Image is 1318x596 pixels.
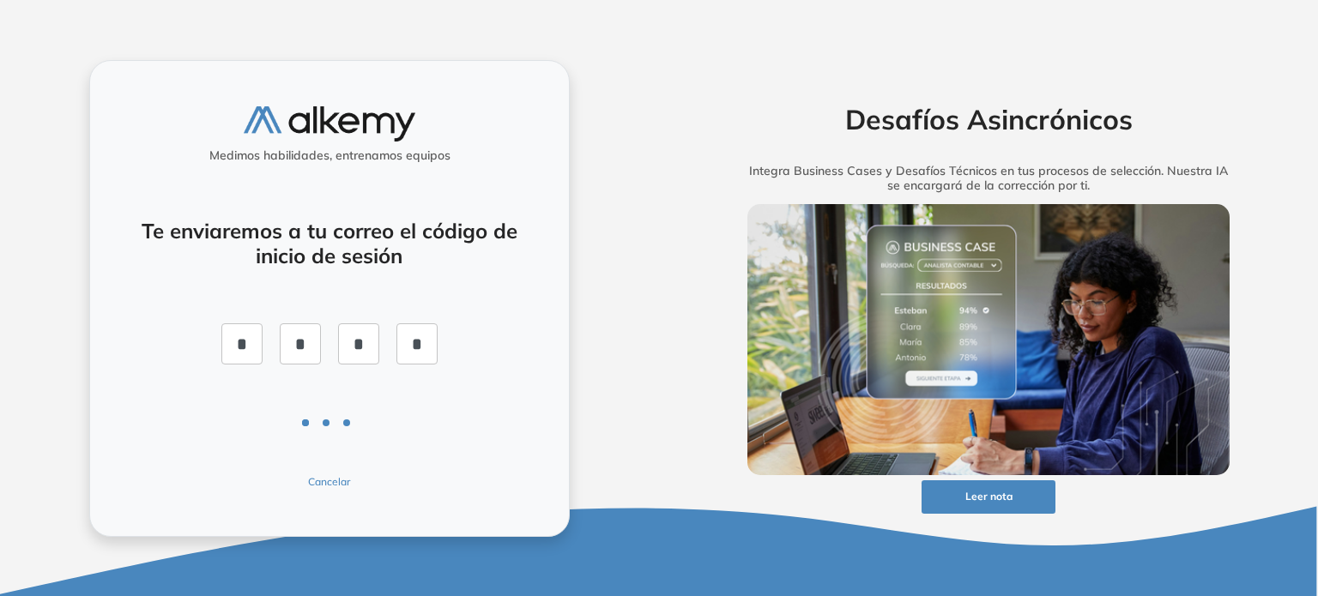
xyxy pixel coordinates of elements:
h5: Integra Business Cases y Desafíos Técnicos en tus procesos de selección. Nuestra IA se encargará ... [721,164,1256,193]
h5: Medimos habilidades, entrenamos equipos [97,148,562,163]
h2: Desafíos Asincrónicos [721,103,1256,135]
button: Leer nota [922,480,1055,514]
img: img-more-info [747,204,1230,475]
img: logo-alkemy [244,106,415,141]
h4: Te enviaremos a tu correo el código de inicio de sesión [136,219,523,268]
button: Cancelar [225,474,434,490]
